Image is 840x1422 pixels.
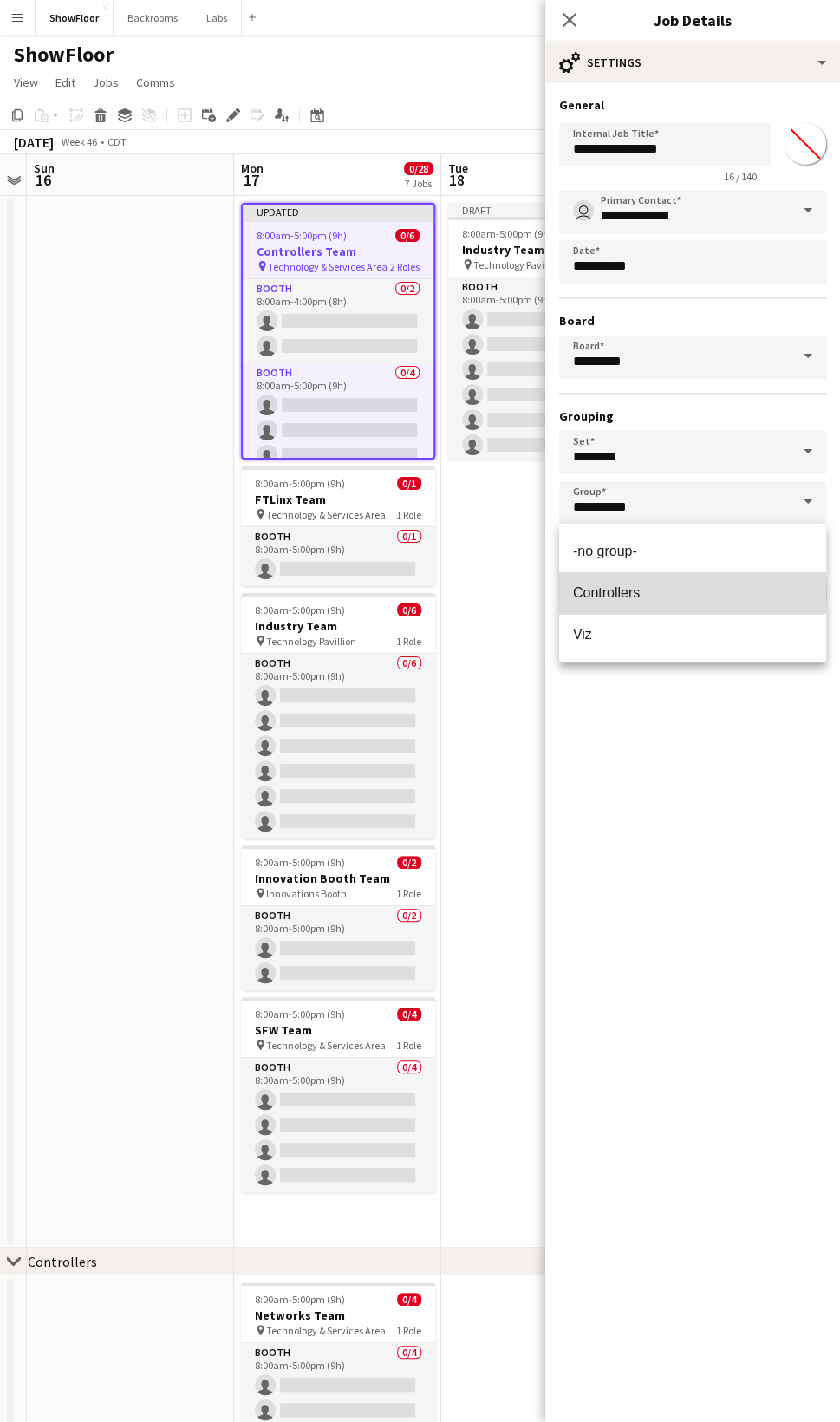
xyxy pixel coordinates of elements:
h3: Networks Team [241,1308,435,1323]
h3: Grouping [559,408,826,424]
span: Tue [448,160,468,176]
span: 8:00am-5:00pm (9h) [462,227,552,240]
span: Technology Pavillion [473,258,563,271]
div: [DATE] [14,134,54,151]
span: Technology & Services Area [266,1324,386,1337]
app-job-card: 8:00am-5:00pm (9h)0/4SFW Team Technology & Services Area1 RoleBooth0/48:00am-5:00pm (9h) [241,997,435,1192]
span: Controllers [573,585,640,600]
span: 0/6 [397,603,421,616]
span: 2 Roles [390,260,420,273]
span: 1 Role [396,508,421,521]
h3: Job Details [545,9,840,31]
h3: Industry Team [448,242,642,258]
a: Jobs [86,71,126,94]
a: View [7,71,45,94]
span: 1 Role [396,887,421,900]
span: 16 / 140 [710,170,771,183]
span: 1 Role [396,1039,421,1052]
div: 7 Jobs [405,177,433,190]
span: Technology Pavillion [266,635,356,648]
span: 0/2 [397,856,421,869]
span: -no group- [573,544,637,558]
span: Technology & Services Area [268,260,387,273]
app-job-card: 8:00am-5:00pm (9h)0/1FTLinx Team Technology & Services Area1 RoleBooth0/18:00am-5:00pm (9h) [241,466,435,586]
span: 8:00am-5:00pm (9h) [255,477,345,490]
div: Draft [448,203,642,217]
app-card-role: Booth0/48:00am-5:00pm (9h) [243,363,433,498]
a: Comms [129,71,182,94]
span: 0/4 [397,1008,421,1021]
span: 8:00am-5:00pm (9h) [255,603,345,616]
span: Viz [573,627,592,642]
div: Controllers [28,1253,97,1270]
span: 16 [31,170,55,190]
div: CDT [107,135,127,148]
span: 17 [238,170,264,190]
button: ShowFloor [36,1,114,35]
app-job-card: 8:00am-5:00pm (9h)0/6Industry Team Technology Pavillion1 RoleBooth0/68:00am-5:00pm (9h) [241,593,435,838]
span: Jobs [93,75,119,90]
span: Innovations Booth [266,887,347,900]
app-job-card: 8:00am-5:00pm (9h)0/2Innovation Booth Team Innovations Booth1 RoleBooth0/28:00am-5:00pm (9h) [241,845,435,990]
h3: Industry Team [241,618,435,634]
a: Edit [49,71,82,94]
div: Updated [243,205,433,219]
h3: Innovation Booth Team [241,871,435,886]
span: 8:00am-5:00pm (9h) [255,1293,345,1306]
span: Technology & Services Area [266,508,386,521]
span: 8:00am-5:00pm (9h) [257,229,347,242]
h1: ShowFloor [14,42,114,68]
span: 0/4 [397,1293,421,1306]
h3: SFW Team [241,1022,435,1038]
app-card-role: Booth0/18:00am-5:00pm (9h) [241,527,435,586]
span: 0/6 [395,229,420,242]
div: Settings [545,42,840,83]
span: 8:00am-5:00pm (9h) [255,1008,345,1021]
span: Edit [55,75,75,90]
span: 18 [446,170,468,190]
h3: Controllers Team [243,244,433,259]
span: View [14,75,38,90]
app-job-card: Updated8:00am-5:00pm (9h)0/6Controllers Team Technology & Services Area2 RolesBooth0/28:00am-4:00... [241,203,435,460]
app-job-card: Draft8:00am-5:00pm (9h)0/6Industry Team Technology Pavillion1 RoleBooth0/68:00am-5:00pm (9h) [448,203,642,460]
app-card-role: Booth0/68:00am-5:00pm (9h) [448,277,642,462]
span: Week 46 [57,135,101,148]
app-card-role: Booth0/68:00am-5:00pm (9h) [241,654,435,838]
app-card-role: Booth0/28:00am-5:00pm (9h) [241,906,435,990]
app-card-role: Booth0/28:00am-4:00pm (8h) [243,279,433,363]
span: 1 Role [396,635,421,648]
span: 0/28 [404,162,433,175]
span: 8:00am-5:00pm (9h) [255,856,345,869]
span: 1 Role [396,1324,421,1337]
h3: General [559,97,826,113]
h3: Board [559,313,826,329]
span: Technology & Services Area [266,1039,386,1052]
span: Mon [241,160,264,176]
button: Backrooms [114,1,192,35]
span: 0/1 [397,477,421,490]
span: Comms [136,75,175,90]
button: Labs [192,1,242,35]
app-card-role: Booth0/48:00am-5:00pm (9h) [241,1058,435,1192]
h3: FTLinx Team [241,492,435,507]
span: Sun [34,160,55,176]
